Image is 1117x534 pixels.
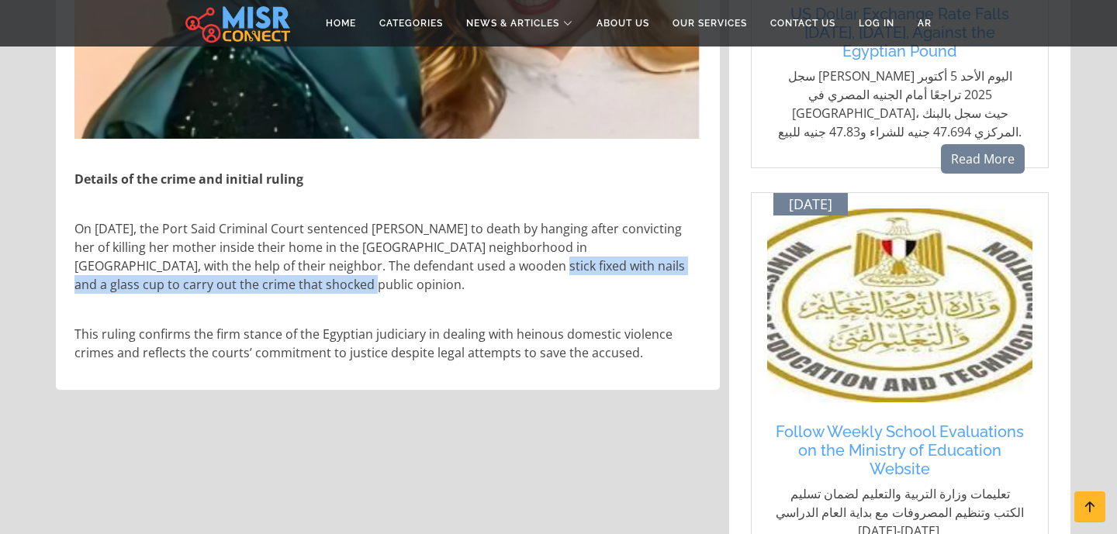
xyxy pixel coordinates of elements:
span: [DATE] [789,196,832,213]
a: Read More [941,144,1025,174]
a: Follow Weekly School Evaluations on the Ministry of Education Website [775,422,1025,478]
a: Log in [847,9,906,38]
p: سجل [PERSON_NAME] اليوم الأحد 5 أكتوبر 2025 تراجعًا أمام الجنيه المصري في [GEOGRAPHIC_DATA]، حيث ... [775,67,1025,141]
span: News & Articles [466,16,559,30]
a: About Us [585,9,661,38]
strong: Details of the crime and initial ruling [74,171,303,188]
a: News & Articles [455,9,585,38]
a: Categories [368,9,455,38]
img: طلاب يتسلمون الكتب الدراسية في أول أيام العام الدراسي 2025-2026. [767,208,1032,402]
img: main.misr_connect [185,4,289,43]
a: Our Services [661,9,759,38]
a: Home [314,9,368,38]
a: AR [906,9,943,38]
p: This ruling confirms the firm stance of the Egyptian judiciary in dealing with heinous domestic v... [74,325,704,362]
p: On [DATE], the Port Said Criminal Court sentenced [PERSON_NAME] to death by hanging after convict... [74,219,704,294]
a: Contact Us [759,9,847,38]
